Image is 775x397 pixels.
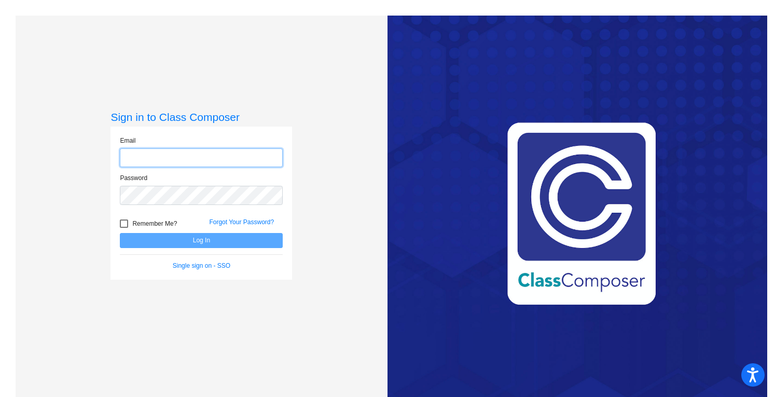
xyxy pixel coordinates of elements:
[120,136,135,145] label: Email
[132,217,177,230] span: Remember Me?
[120,233,283,248] button: Log In
[120,173,147,183] label: Password
[110,111,292,124] h3: Sign in to Class Composer
[173,262,230,269] a: Single sign on - SSO
[209,218,274,226] a: Forgot Your Password?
